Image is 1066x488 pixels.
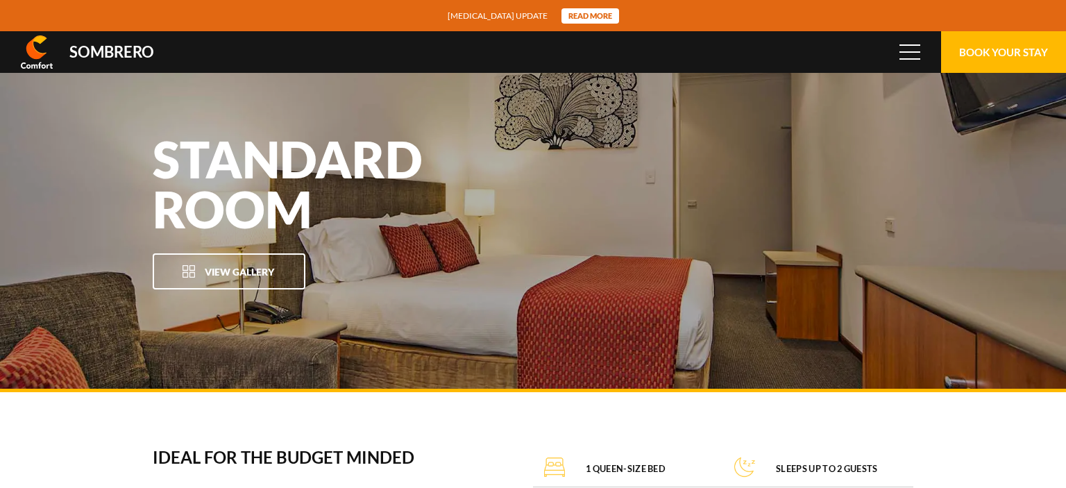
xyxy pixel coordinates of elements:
[21,35,53,69] img: Comfort Inn & Suites Sombrero
[544,457,565,478] img: 1 queen-size bed
[941,31,1066,73] button: Book Your Stay
[734,457,755,478] img: Sleeps up to 2 guests
[153,253,305,289] button: View Gallery
[69,44,154,60] div: Sombrero
[776,463,878,475] h4: Sleeps up to 2 guests
[889,31,931,73] button: Menu
[205,266,274,278] span: View Gallery
[153,134,534,234] h1: Standard Room
[182,264,196,278] img: Open Gallery
[899,44,920,60] span: Menu
[586,463,666,475] h4: 1 queen-size bed
[153,448,495,467] h3: Ideal for the budget minded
